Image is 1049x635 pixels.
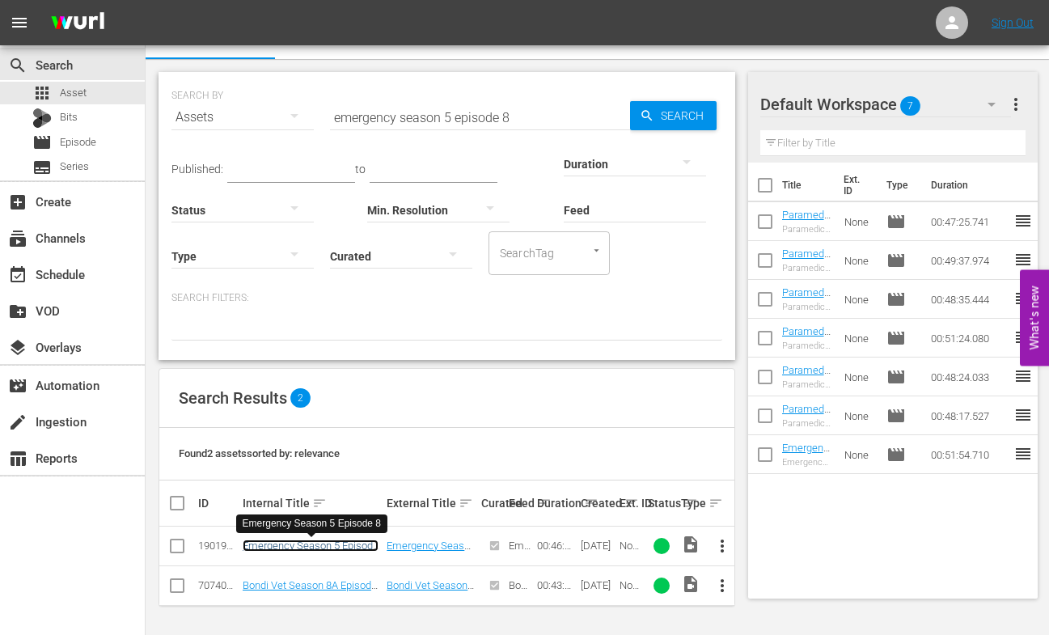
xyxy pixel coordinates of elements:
span: Bits [60,109,78,125]
span: Series [32,158,52,177]
span: Episode [886,251,906,270]
a: Paramedics Season 4 Episode 9 - Nine Now [782,248,831,308]
td: 00:48:35.444 [924,280,1013,319]
button: Open [589,243,604,258]
span: reorder [1013,211,1033,231]
td: 00:48:17.527 [924,396,1013,435]
div: Assets [171,95,314,140]
span: reorder [1013,289,1033,308]
div: Paramedics Season 4 Episode 7 [782,341,831,351]
div: Duration [537,493,577,513]
div: 00:46:43.634 [537,540,577,552]
div: Paramedics Season 4 Episode 8 [782,302,831,312]
a: Emergency Season 2 Episode 1 - Nine Now [782,442,830,502]
span: Emergency [509,540,531,576]
th: Duration [921,163,1018,208]
span: menu [10,13,29,32]
div: 190198719 [198,540,238,552]
div: Emergency Season 5 Episode 8 [243,517,381,531]
span: Schedule [8,265,27,285]
th: Title [782,163,834,208]
td: 00:47:25.741 [924,202,1013,241]
img: ans4CAIJ8jUAAAAAAAAAAAAAAAAAAAAAAAAgQb4GAAAAAAAAAAAAAAAAAAAAAAAAJMjXAAAAAAAAAAAAAAAAAAAAAAAAgAT5G... [39,4,116,42]
td: None [838,396,880,435]
button: Search [630,101,717,130]
td: 00:51:54.710 [924,435,1013,474]
span: reorder [1013,250,1033,269]
th: Ext. ID [834,163,878,208]
td: None [838,358,880,396]
a: Paramedics Season 4 Episode 8 - Nine Now [782,286,831,347]
p: Search Filters: [171,291,722,305]
td: 00:48:24.033 [924,358,1013,396]
div: ID [198,497,238,510]
div: Type [681,493,698,513]
span: Automation [8,376,27,396]
div: Paramedics Season 3 Episode 2 [782,379,831,390]
button: more_vert [703,566,742,605]
div: External Title [387,493,476,513]
td: None [838,319,880,358]
span: Search [8,56,27,75]
div: 70740409 [198,579,238,591]
span: VOD [8,302,27,321]
span: Search [654,101,717,130]
span: more_vert [1006,95,1026,114]
a: Bondi Vet Season 8 Episode 5 [387,579,476,603]
a: Paramedics Season 4 Episode 10 - Nine Now [782,209,831,269]
div: Paramedics Season 4 Episode 9 [782,263,831,273]
div: None [620,579,642,591]
a: Bondi Vet Season 8A Episode 5 [243,579,378,603]
div: Emergency Season 2 Episode 1 [782,457,831,468]
a: Emergency Season 5 Episode 8 [387,540,476,564]
span: Episode [886,445,906,464]
span: Episode [886,328,906,348]
span: Search Results [179,388,287,408]
span: Asset [60,85,87,101]
div: Ext. ID [620,497,642,510]
span: 2 [290,388,311,408]
a: Paramedics Season 4 Episode 7 - Nine Now [782,325,831,386]
div: Bits [32,108,52,128]
span: Reports [8,449,27,468]
span: Found 2 assets sorted by: relevance [179,447,340,459]
div: Curated [481,497,504,510]
td: None [838,241,880,280]
span: reorder [1013,405,1033,425]
span: more_vert [713,576,732,595]
span: more_vert [713,536,732,556]
div: Status [648,493,676,513]
button: more_vert [703,527,742,565]
span: Episode [886,290,906,309]
span: 7 [900,89,920,123]
span: Create [8,193,27,212]
span: Episode [886,212,906,231]
span: to [355,163,366,176]
span: reorder [1013,328,1033,347]
span: sort [459,496,473,510]
td: None [838,280,880,319]
span: Video [681,574,700,594]
span: sort [312,496,327,510]
span: reorder [1013,366,1033,386]
span: Ingestion [8,413,27,432]
div: Paramedics Season 4 Episode 10 [782,224,831,235]
div: Feed [509,493,531,513]
span: Series [60,159,89,175]
div: [DATE] [581,540,615,552]
div: Internal Title [243,493,382,513]
span: Episode [60,134,96,150]
td: None [838,202,880,241]
a: Paramedics Season 3 Episode 1 - Nine Now [782,403,831,464]
th: Type [877,163,921,208]
div: 00:43:44.725 [537,579,577,591]
span: Asset [32,83,52,103]
span: Episode [886,367,906,387]
span: Video [681,535,700,554]
td: 00:51:24.080 [924,319,1013,358]
button: more_vert [1006,85,1026,124]
td: None [838,435,880,474]
span: Channels [8,229,27,248]
span: Overlays [8,338,27,358]
div: Default Workspace [760,82,1012,127]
